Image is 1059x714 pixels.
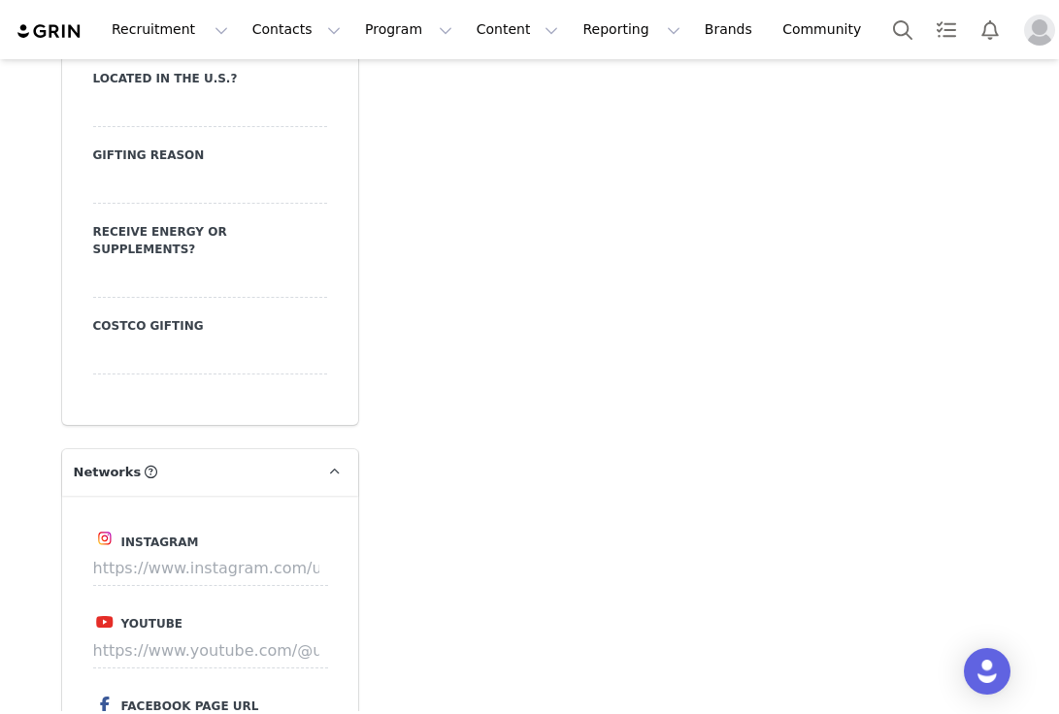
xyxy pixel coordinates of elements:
[121,617,182,631] span: Youtube
[1024,15,1055,46] img: placeholder-profile.jpg
[121,699,259,713] span: Facebook Page URL
[465,8,571,51] button: Content
[121,535,199,549] span: Instagram
[97,531,113,546] img: instagram.svg
[964,648,1010,695] div: Open Intercom Messenger
[881,8,924,51] button: Search
[969,8,1011,51] button: Notifications
[693,8,770,51] a: Brands
[93,223,327,258] label: Receive Energy or Supplements?
[353,8,464,51] button: Program
[93,317,327,335] label: Costco Gifting
[241,8,352,51] button: Contacts
[93,70,327,87] label: Located in the U.S.?
[16,16,548,37] body: Rich Text Area. Press ALT-0 for help.
[771,8,881,51] a: Community
[925,8,968,51] a: Tasks
[93,551,328,586] input: https://www.instagram.com/username
[571,8,691,51] button: Reporting
[93,146,327,164] label: Gifting Reason
[93,633,328,668] input: https://www.youtube.com/@username
[16,22,83,41] img: grin logo
[100,8,240,51] button: Recruitment
[74,463,142,482] span: Networks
